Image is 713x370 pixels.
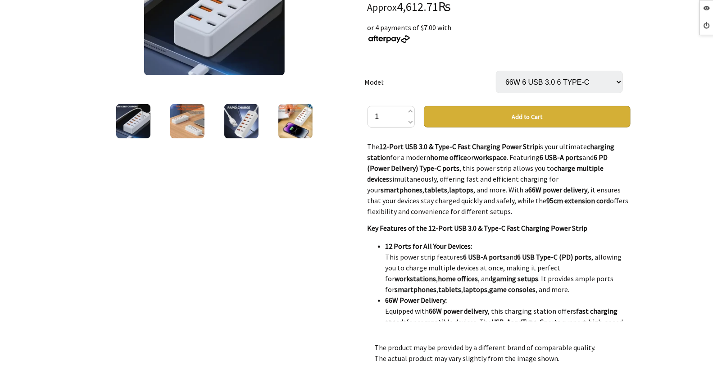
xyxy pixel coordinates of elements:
[386,242,472,251] strong: 12 Ports for All Your Devices:
[547,196,610,205] strong: 95cm extension cord
[368,141,631,217] p: The is your ultimate for a modern or . Featuring and , this power strip allows you to simultaneou...
[364,58,496,106] td: Model:
[463,285,488,294] strong: laptops
[116,104,150,138] img: 12-Port USB 3.0 & Type-C Fast Charging Power Strip
[170,104,204,138] img: 12-Port USB 3.0 & Type-C Fast Charging Power Strip
[529,185,588,194] strong: 66W power delivery
[368,35,411,43] img: Afterpay
[463,252,506,261] strong: 6 USB-A ports
[540,153,583,162] strong: 6 USB-A ports
[368,224,588,233] strong: Key Features of the 12-Port USB 3.0 & Type-C Fast Charging Power Strip
[518,252,592,261] strong: 6 USB Type-C (PD) ports
[490,285,536,294] strong: game consoles
[439,285,462,294] strong: tablets
[386,296,447,305] strong: 66W Power Delivery:
[431,153,468,162] strong: home office
[368,22,631,44] div: or 4 payments of $7.00 with
[425,185,448,194] strong: tablets
[395,274,436,283] strong: workstations
[438,274,478,283] strong: home offices
[386,295,631,338] li: Equipped with , this charging station offers for compatible devices. The and ports support high-s...
[450,185,474,194] strong: laptops
[493,274,539,283] strong: gaming setups
[380,142,539,151] strong: 12-Port USB 3.0 & Type-C Fast Charging Power Strip
[424,106,631,128] button: Add to Cart
[381,185,423,194] strong: smartphones
[474,153,507,162] strong: workspace
[522,317,544,326] strong: Type-C
[492,317,511,326] strong: USB-A
[278,104,313,138] img: 12-Port USB 3.0 & Type-C Fast Charging Power Strip
[386,241,631,295] li: This power strip features and , allowing you to charge multiple devices at once, making it perfec...
[368,1,397,14] small: Approx
[224,104,259,138] img: 12-Port USB 3.0 & Type-C Fast Charging Power Strip
[395,285,437,294] strong: smartphones
[429,306,488,315] strong: 66W power delivery
[375,342,623,364] p: The product may be provided by a different brand of comparable quality. The actual product may va...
